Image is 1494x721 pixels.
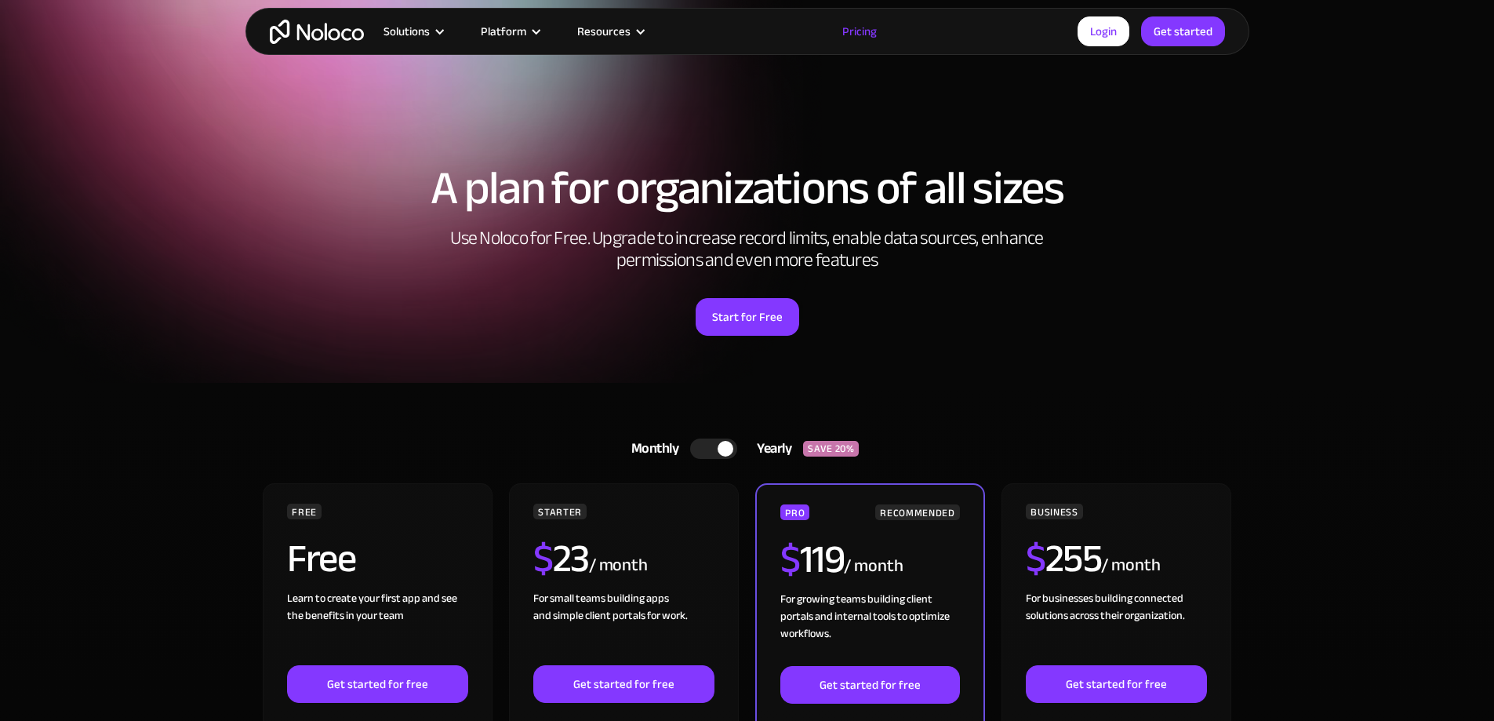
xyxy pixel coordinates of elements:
[383,21,430,42] div: Solutions
[737,437,803,461] div: Yearly
[780,504,809,520] div: PRO
[844,554,903,579] div: / month
[1026,504,1082,519] div: BUSINESS
[261,165,1234,212] h1: A plan for organizations of all sizes
[1026,665,1206,703] a: Get started for free
[287,665,467,703] a: Get started for free
[434,228,1061,271] h2: Use Noloco for Free. Upgrade to increase record limits, enable data sources, enhance permissions ...
[287,504,322,519] div: FREE
[577,21,631,42] div: Resources
[1141,16,1225,46] a: Get started
[364,21,461,42] div: Solutions
[1078,16,1129,46] a: Login
[803,441,859,457] div: SAVE 20%
[533,665,714,703] a: Get started for free
[1026,539,1101,578] h2: 255
[780,540,844,579] h2: 119
[589,553,648,578] div: / month
[696,298,799,336] a: Start for Free
[287,590,467,665] div: Learn to create your first app and see the benefits in your team ‍
[875,504,959,520] div: RECOMMENDED
[1026,590,1206,665] div: For businesses building connected solutions across their organization. ‍
[533,539,589,578] h2: 23
[270,20,364,44] a: home
[780,591,959,666] div: For growing teams building client portals and internal tools to optimize workflows.
[1101,553,1160,578] div: / month
[823,21,896,42] a: Pricing
[780,666,959,704] a: Get started for free
[612,437,691,461] div: Monthly
[287,539,355,578] h2: Free
[780,523,800,596] span: $
[461,21,558,42] div: Platform
[533,590,714,665] div: For small teams building apps and simple client portals for work. ‍
[533,504,586,519] div: STARTER
[533,522,553,595] span: $
[558,21,662,42] div: Resources
[481,21,526,42] div: Platform
[1026,522,1045,595] span: $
